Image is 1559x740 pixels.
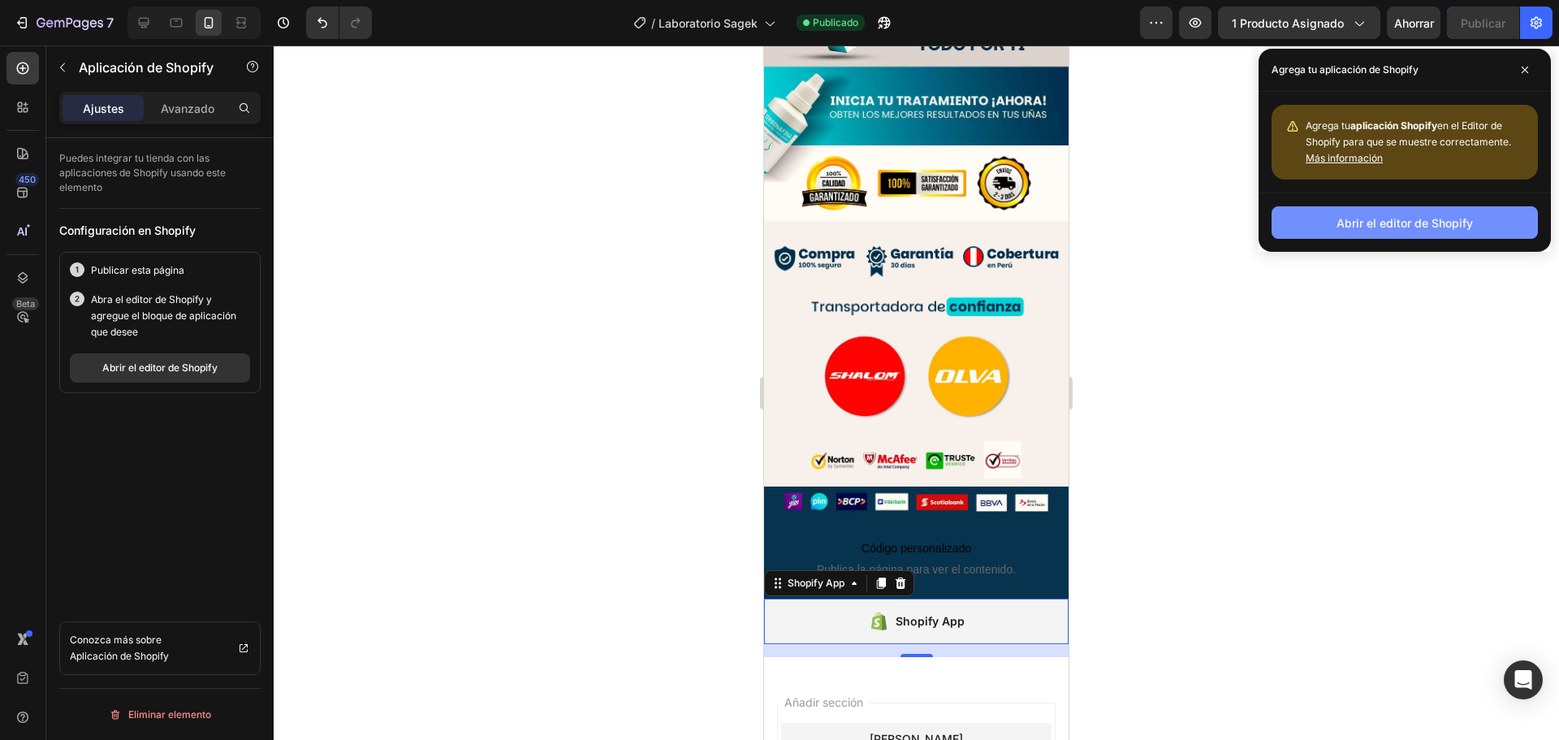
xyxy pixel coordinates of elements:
button: Abrir el editor de Shopify [1272,206,1538,239]
button: Publicar [1447,6,1519,39]
font: / [651,16,655,30]
font: Laboratorio Sagek [659,16,758,30]
button: 7 [6,6,121,39]
font: Abrir el editor de Shopify [102,361,218,374]
font: Abra el editor de Shopify y agregue el bloque de aplicación que desee [91,293,236,338]
font: Publicado [813,16,858,28]
button: 1 producto asignado [1218,6,1380,39]
font: Aplicación de Shopify [79,59,214,76]
font: 450 [19,174,36,185]
font: [PERSON_NAME] [106,686,199,700]
font: Eliminar elemento [128,708,211,721]
button: Eliminar elemento [59,702,261,728]
font: Publicar esta página [91,264,184,276]
font: Abrir el editor de Shopify [1337,216,1473,230]
font: Ahorrar [1394,16,1434,30]
font: Agrega tu [1306,119,1350,132]
font: Más información [1306,152,1383,164]
p: Aplicación de Shopify [79,58,217,77]
font: aplicación Shopify [1350,119,1437,132]
font: Configuración en Shopify [59,223,196,237]
font: Publicar [1461,16,1505,30]
div: Deshacer/Rehacer [306,6,372,39]
iframe: Área de diseño [764,45,1069,740]
button: Abrir el editor de Shopify [70,353,250,383]
font: Beta [16,298,35,309]
font: Conozca más sobre [70,634,162,646]
div: Abrir Intercom Messenger [1504,660,1543,699]
button: Ahorrar [1387,6,1440,39]
a: Conozca más sobre Aplicación de Shopify [59,621,261,675]
font: Ajustes [83,102,124,115]
font: Avanzado [161,102,214,115]
font: Puedes integrar tu tienda con las aplicaciones de Shopify usando este elemento [59,152,226,193]
button: Más información [1306,150,1383,167]
font: Agrega tu aplicación de Shopify [1272,63,1419,76]
font: Aplicación de Shopify [70,650,169,662]
font: 7 [106,15,114,31]
font: 1 producto asignado [1232,16,1344,30]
